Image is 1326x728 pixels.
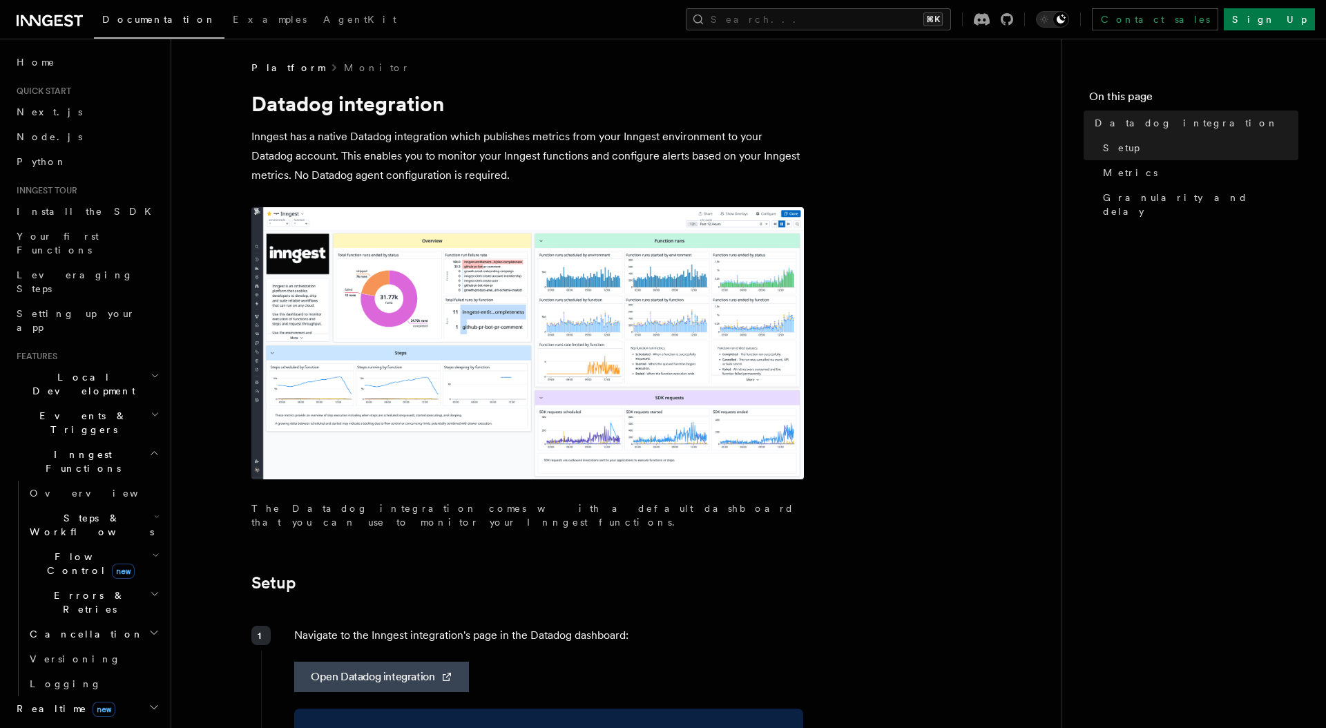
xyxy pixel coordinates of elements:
a: Leveraging Steps [11,262,162,301]
a: Metrics [1097,160,1298,185]
span: Install the SDK [17,206,160,217]
span: Events & Triggers [11,409,151,437]
span: Steps & Workflows [24,511,154,539]
a: Your first Functions [11,224,162,262]
button: Search...⌘K [686,8,951,30]
span: Setup [1103,141,1140,155]
span: Datadog integration [1095,116,1278,130]
p: Inngest has a native Datadog integration which publishes metrics from your Inngest environment to... [251,127,804,185]
span: new [112,564,135,579]
h1: Datadog integration [251,91,804,116]
a: Versioning [24,646,162,671]
span: Next.js [17,106,82,117]
a: Logging [24,671,162,696]
a: Setup [1097,135,1298,160]
button: Cancellation [24,622,162,646]
h4: On this page [1089,88,1298,111]
a: Install the SDK [11,199,162,224]
span: Inngest tour [11,185,77,196]
span: Quick start [11,86,71,97]
span: Metrics [1103,166,1157,180]
a: Setting up your app [11,301,162,340]
span: Node.js [17,131,82,142]
div: Inngest Functions [11,481,162,696]
p: Navigate to the Inngest integration's page in the Datadog dashboard: [294,626,803,645]
button: Inngest Functions [11,442,162,481]
button: Realtimenew [11,696,162,721]
button: Steps & Workflows [24,506,162,544]
span: Local Development [11,370,151,398]
a: Datadog integration [1089,111,1298,135]
span: Documentation [102,14,216,25]
span: AgentKit [323,14,396,25]
kbd: ⌘K [923,12,943,26]
a: Examples [224,4,315,37]
a: Open Datadog integration [294,662,469,692]
span: Platform [251,61,325,75]
a: Python [11,149,162,174]
span: new [93,702,115,717]
button: Flow Controlnew [24,544,162,583]
button: Events & Triggers [11,403,162,442]
span: Features [11,351,57,362]
p: The Datadog integration comes with a default dashboard that you can use to monitor your Inngest f... [251,501,804,529]
span: Setting up your app [17,308,135,333]
img: The default dashboard for the Inngest Datadog integration [251,207,804,479]
span: Leveraging Steps [17,269,133,294]
button: Toggle dark mode [1036,11,1069,28]
a: Node.js [11,124,162,149]
span: Examples [233,14,307,25]
a: AgentKit [315,4,405,37]
span: Realtime [11,702,115,716]
span: Flow Control [24,550,152,577]
a: Monitor [344,61,410,75]
a: Overview [24,481,162,506]
a: Next.js [11,99,162,124]
span: Errors & Retries [24,588,150,616]
span: Cancellation [24,627,144,641]
a: Contact sales [1092,8,1218,30]
span: Logging [30,678,102,689]
span: Inngest Functions [11,448,149,475]
span: Python [17,156,67,167]
a: Sign Up [1224,8,1315,30]
button: Local Development [11,365,162,403]
span: Home [17,55,55,69]
span: Your first Functions [17,231,99,256]
a: Setup [251,573,296,593]
span: Versioning [30,653,121,664]
div: 1 [251,626,271,645]
a: Granularity and delay [1097,185,1298,224]
span: Granularity and delay [1103,191,1298,218]
a: Home [11,50,162,75]
button: Errors & Retries [24,583,162,622]
span: Overview [30,488,172,499]
a: Documentation [94,4,224,39]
